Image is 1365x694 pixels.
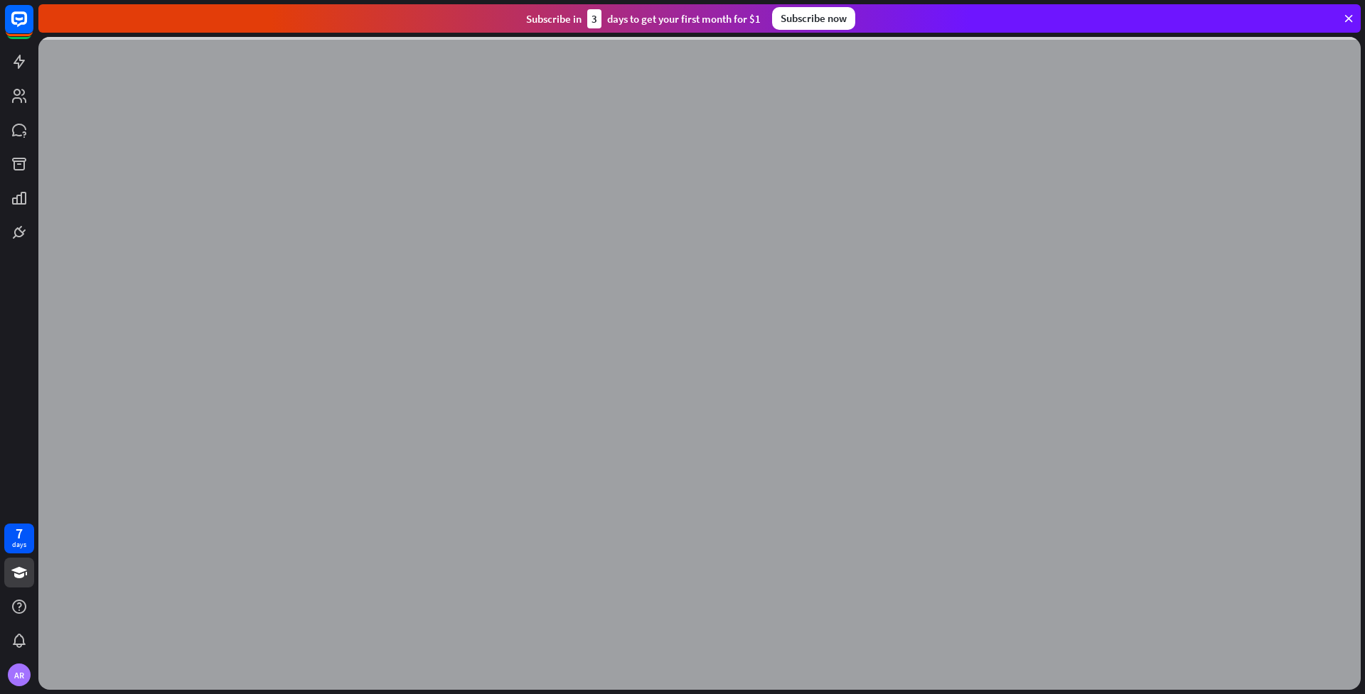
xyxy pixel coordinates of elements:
[8,663,31,686] div: AR
[587,9,601,28] div: 3
[16,527,23,540] div: 7
[12,540,26,550] div: days
[526,9,761,28] div: Subscribe in days to get your first month for $1
[4,524,34,553] a: 7 days
[772,7,855,30] div: Subscribe now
